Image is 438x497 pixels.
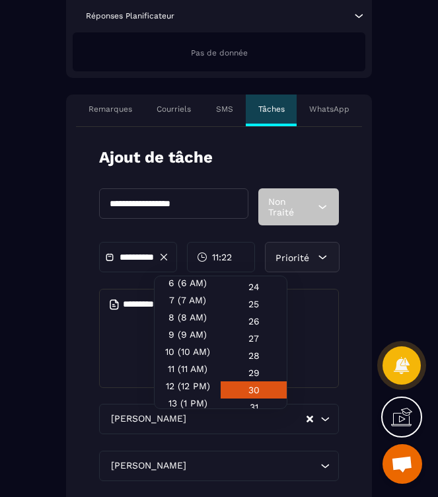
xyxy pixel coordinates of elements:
[221,278,287,295] div: 24
[221,330,287,347] div: 27
[157,104,191,114] p: Courriels
[155,343,221,360] div: 10 (10 AM)
[221,364,287,381] div: 29
[258,104,285,114] p: Tâches
[155,309,221,326] div: 8 (8 AM)
[155,377,221,395] div: 12 (12 PM)
[212,250,232,264] span: 11:22
[89,104,132,114] p: Remarques
[221,347,287,364] div: 28
[155,360,221,377] div: 11 (11 AM)
[108,459,189,473] span: [PERSON_NAME]
[275,252,309,263] span: Priorité
[99,404,339,434] div: Search for option
[155,326,221,343] div: 9 (9 AM)
[108,412,189,426] span: [PERSON_NAME]
[155,274,221,291] div: 6 (6 AM)
[155,291,221,309] div: 7 (7 AM)
[189,412,305,426] input: Search for option
[221,399,287,416] div: 31
[383,444,422,484] a: Ouvrir le chat
[268,196,314,217] span: Non Traité
[221,313,287,330] div: 26
[99,147,213,169] p: Ajout de tâche
[307,414,313,424] button: Clear Selected
[189,459,317,473] input: Search for option
[216,104,233,114] p: SMS
[221,381,287,399] div: 30
[221,295,287,313] div: 25
[99,451,339,481] div: Search for option
[309,104,349,114] p: WhatsApp
[155,395,221,412] div: 13 (1 PM)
